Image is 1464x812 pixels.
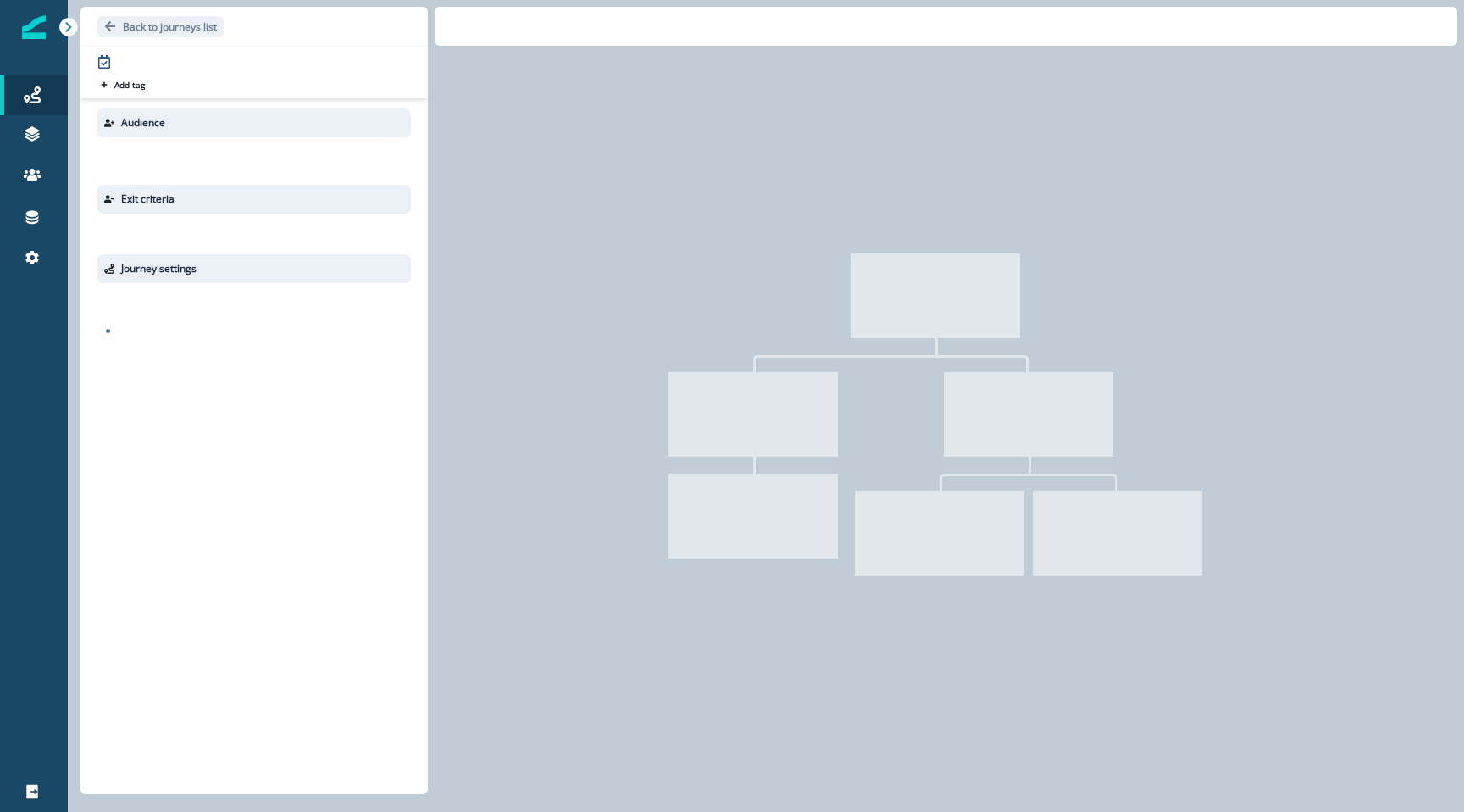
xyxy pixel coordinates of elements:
[121,192,175,207] p: Exit criteria
[123,19,217,34] p: Back to journeys list
[121,261,197,276] p: Journey settings
[97,16,224,37] button: Go back
[114,80,145,90] p: Add tag
[97,78,148,92] button: Add tag
[121,115,165,131] p: Audience
[22,15,46,39] img: Inflection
